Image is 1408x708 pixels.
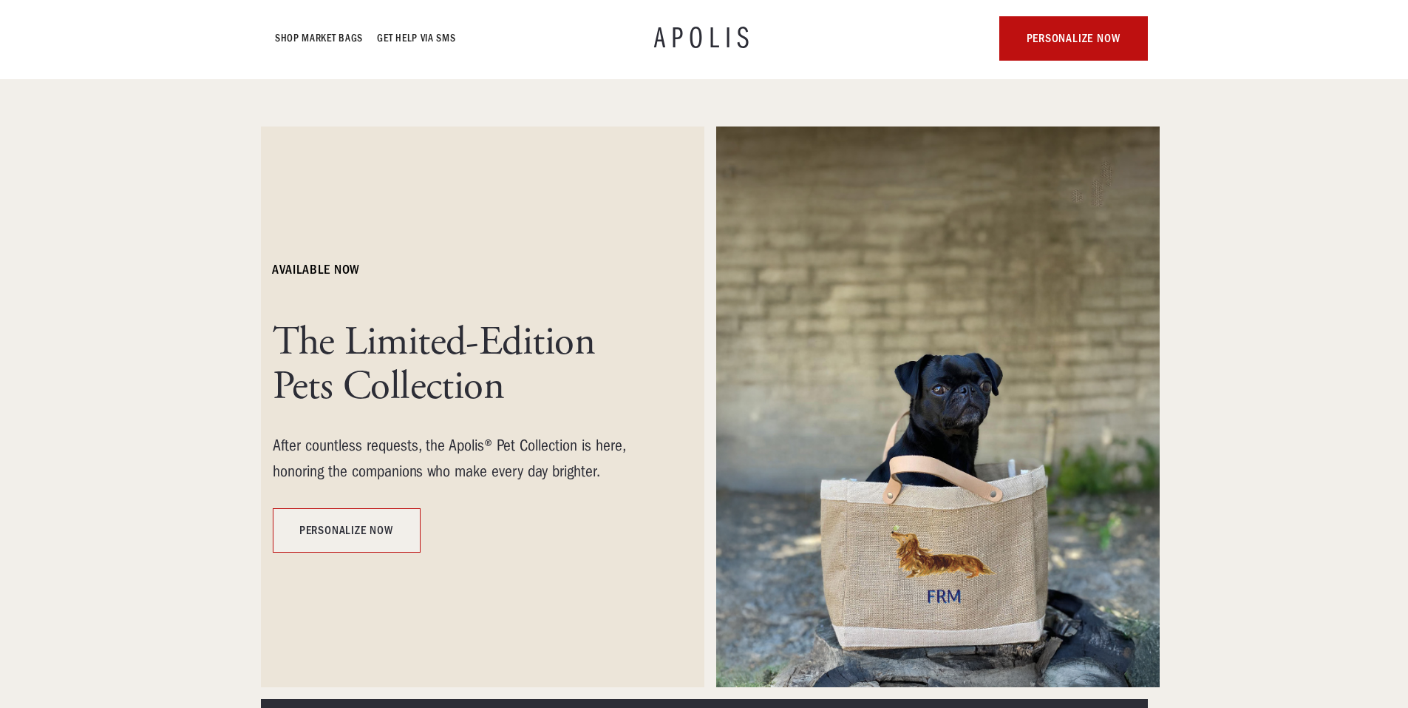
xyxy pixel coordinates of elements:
[654,24,755,53] a: APOLIS
[378,30,456,47] a: GET HELP VIA SMS
[716,127,1160,688] img: A market bag hanging on a chair at an event
[273,261,361,279] h6: available NOW
[273,508,421,553] a: personalize now
[273,433,657,485] div: After countless requests, the Apolis® Pet Collection is here, honoring the companions who make ev...
[276,30,364,47] a: Shop Market bags
[999,16,1147,61] a: personalize now
[273,320,657,409] h1: The Limited-Edition Pets Collection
